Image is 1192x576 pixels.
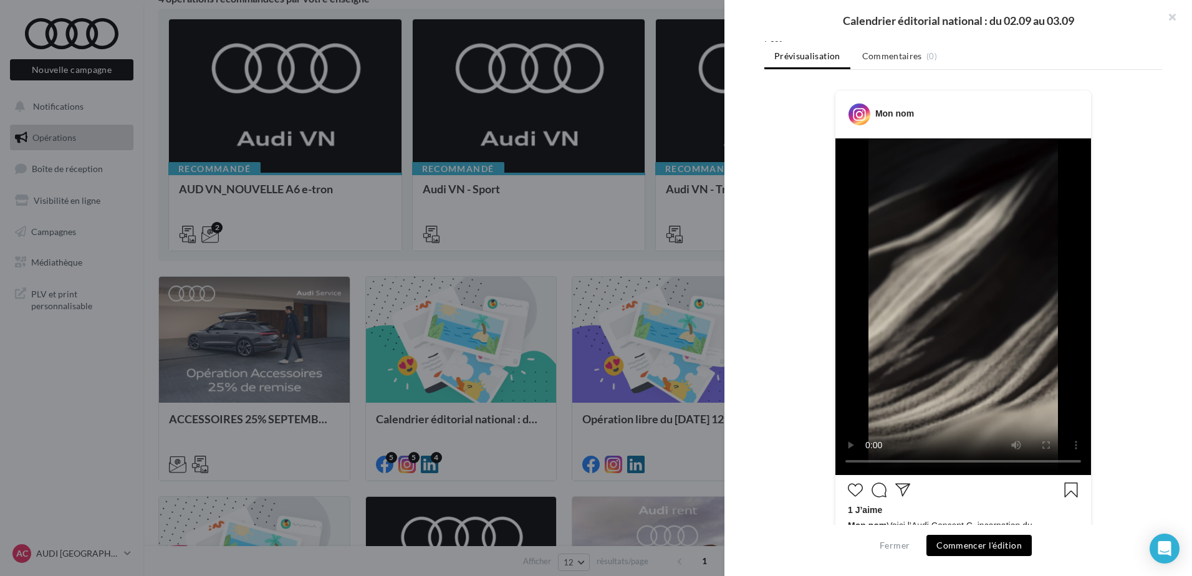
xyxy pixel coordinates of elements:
svg: Enregistrer [1064,482,1079,497]
svg: Partager la publication [895,482,910,497]
span: Mon nom [848,521,887,530]
button: Commencer l'édition [926,535,1032,556]
div: Open Intercom Messenger [1150,534,1180,564]
span: (0) [926,51,937,61]
svg: Commenter [872,482,887,497]
svg: J’aime [848,482,863,497]
button: Fermer [875,538,915,553]
div: Mon nom [875,107,914,120]
span: Commentaires [862,50,922,62]
div: Calendrier éditorial national : du 02.09 au 03.09 [744,15,1172,26]
div: 1 J’aime [848,504,1079,519]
